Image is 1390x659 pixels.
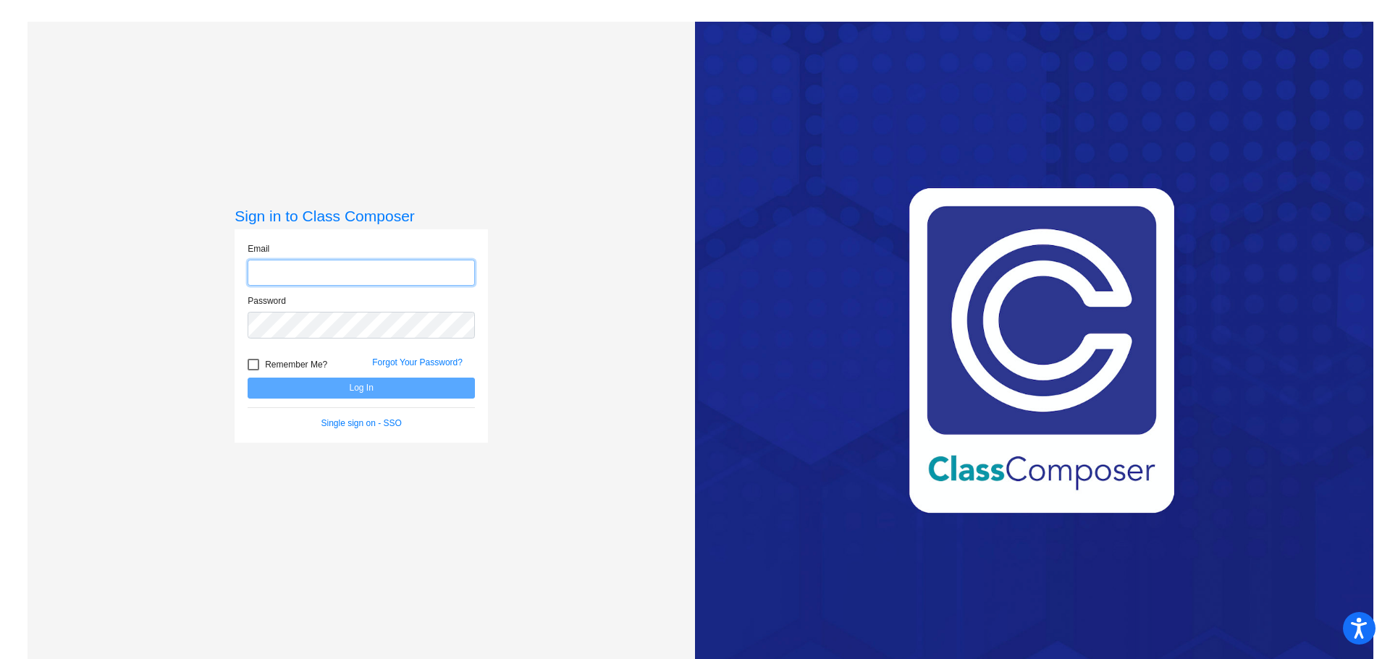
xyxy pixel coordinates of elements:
button: Log In [248,378,475,399]
h3: Sign in to Class Composer [235,207,488,225]
span: Remember Me? [265,356,327,373]
label: Email [248,242,269,255]
a: Forgot Your Password? [372,357,463,367]
a: Single sign on - SSO [321,418,402,428]
label: Password [248,294,286,307]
